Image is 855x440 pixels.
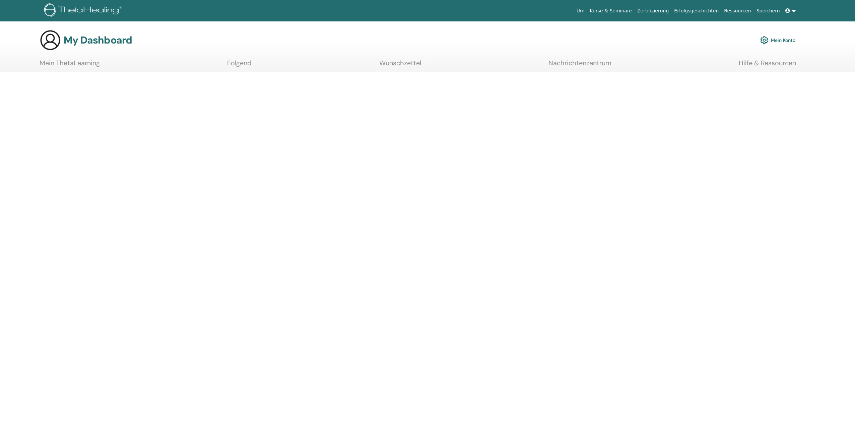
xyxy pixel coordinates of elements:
a: Kurse & Seminare [587,5,635,17]
a: Hilfe & Ressourcen [739,59,796,72]
a: Um [574,5,587,17]
a: Zertifizierung [635,5,671,17]
a: Folgend [227,59,252,72]
a: Nachrichtenzentrum [548,59,611,72]
img: logo.png [44,3,124,18]
a: Wunschzettel [379,59,421,72]
img: cog.svg [760,34,768,46]
a: Mein Konto [760,33,795,48]
img: generic-user-icon.jpg [40,29,61,51]
h3: My Dashboard [64,34,132,46]
a: Mein ThetaLearning [40,59,100,72]
a: Speichern [754,5,783,17]
a: Erfolgsgeschichten [671,5,721,17]
a: Ressourcen [721,5,753,17]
